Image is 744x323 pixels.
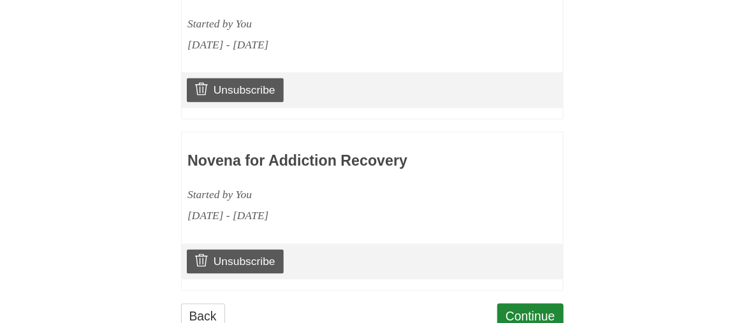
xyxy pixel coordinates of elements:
h3: Novena for Addiction Recovery [187,154,482,170]
div: Started by You [187,185,482,206]
a: Unsubscribe [187,250,283,274]
div: [DATE] - [DATE] [187,34,482,55]
div: [DATE] - [DATE] [187,206,482,227]
div: Started by You [187,13,482,34]
a: Unsubscribe [187,78,283,103]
